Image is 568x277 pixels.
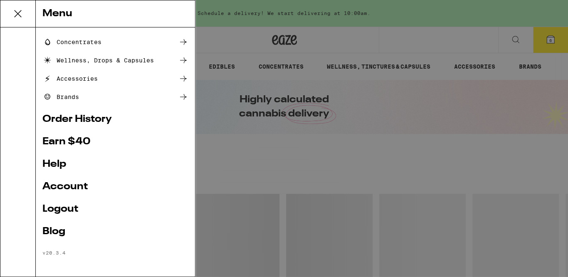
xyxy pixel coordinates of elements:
[42,37,188,47] a: Concentrates
[42,55,154,65] div: Wellness, Drops & Capsules
[42,250,66,255] span: v 20.3.4
[42,227,188,237] a: Blog
[42,92,79,102] div: Brands
[5,6,60,12] span: Hi. Need any help?
[42,204,188,214] a: Logout
[42,92,188,102] a: Brands
[42,114,188,124] a: Order History
[42,159,188,169] a: Help
[42,182,188,192] a: Account
[42,37,101,47] div: Concentrates
[36,0,195,27] div: Menu
[42,137,188,147] a: Earn $ 40
[42,55,188,65] a: Wellness, Drops & Capsules
[42,74,188,84] a: Accessories
[42,74,98,84] div: Accessories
